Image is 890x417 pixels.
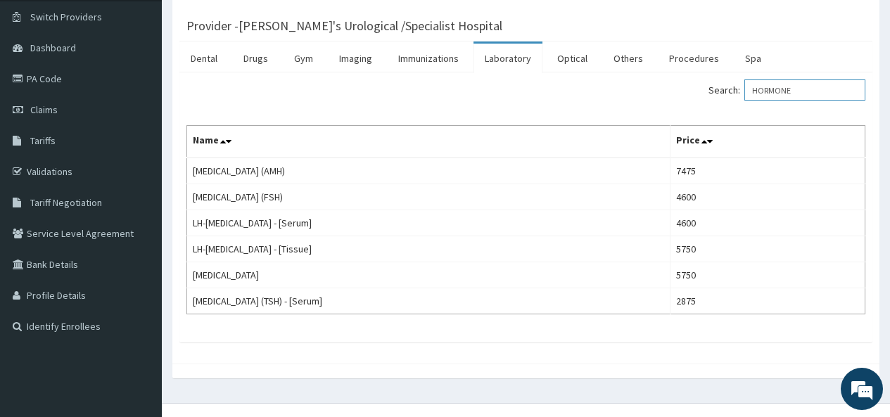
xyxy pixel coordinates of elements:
[232,44,279,73] a: Drugs
[231,7,265,41] div: Minimize live chat window
[670,236,865,262] td: 5750
[187,184,670,210] td: [MEDICAL_DATA] (FSH)
[179,44,229,73] a: Dental
[7,272,268,321] textarea: Type your message and hit 'Enter'
[30,134,56,147] span: Tariffs
[186,20,502,32] h3: Provider - [PERSON_NAME]'s Urological /Specialist Hospital
[82,121,194,263] span: We're online!
[670,126,865,158] th: Price
[30,41,76,54] span: Dashboard
[708,79,865,101] label: Search:
[187,236,670,262] td: LH-[MEDICAL_DATA] - [Tissue]
[30,196,102,209] span: Tariff Negotiation
[26,70,57,105] img: d_794563401_company_1708531726252_794563401
[187,158,670,184] td: [MEDICAL_DATA] (AMH)
[283,44,324,73] a: Gym
[744,79,865,101] input: Search:
[387,44,470,73] a: Immunizations
[734,44,773,73] a: Spa
[187,210,670,236] td: LH-[MEDICAL_DATA] - [Serum]
[473,44,542,73] a: Laboratory
[670,210,865,236] td: 4600
[670,262,865,288] td: 5750
[602,44,654,73] a: Others
[670,288,865,314] td: 2875
[187,288,670,314] td: [MEDICAL_DATA] (TSH) - [Serum]
[30,103,58,116] span: Claims
[187,262,670,288] td: [MEDICAL_DATA]
[670,158,865,184] td: 7475
[73,79,236,97] div: Chat with us now
[187,126,670,158] th: Name
[328,44,383,73] a: Imaging
[670,184,865,210] td: 4600
[30,11,102,23] span: Switch Providers
[658,44,730,73] a: Procedures
[546,44,599,73] a: Optical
